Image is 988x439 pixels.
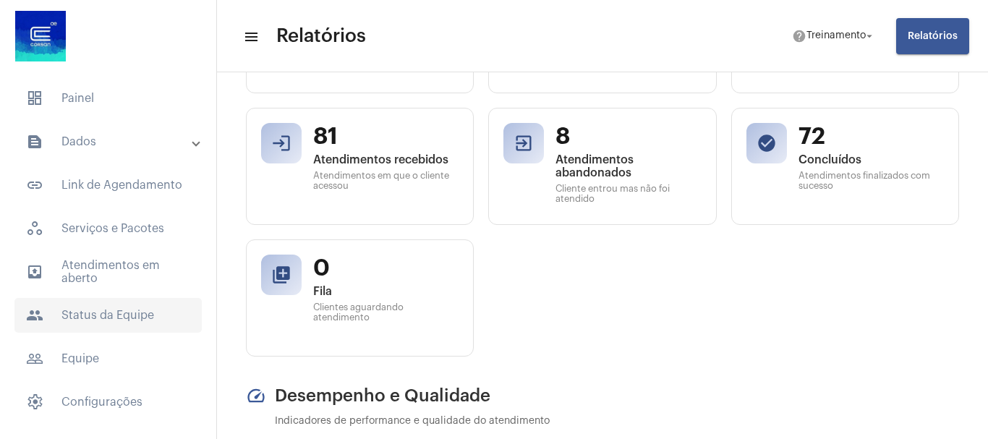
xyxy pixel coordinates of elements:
[757,133,777,153] mat-icon: check_circle
[26,133,43,150] mat-icon: sidenav icon
[313,302,459,323] span: Clientes aguardando atendimento
[896,18,969,54] button: Relatórios
[555,153,701,179] span: Atendimentos abandonados
[14,211,202,246] span: Serviços e Pacotes
[799,171,944,191] span: Atendimentos finalizados com sucesso
[783,22,885,51] button: Treinamento
[313,255,459,282] span: 0
[514,133,534,153] mat-icon: exit_to_app
[26,90,43,107] span: sidenav icon
[792,29,806,43] mat-icon: help
[863,30,876,43] mat-icon: arrow_drop_down
[276,25,366,48] span: Relatórios
[799,153,944,166] span: Concluídos
[806,31,866,41] span: Treinamento
[9,124,216,159] mat-expansion-panel-header: sidenav iconDados
[26,350,43,367] mat-icon: sidenav icon
[313,285,459,298] span: Fila
[12,7,69,65] img: d4669ae0-8c07-2337-4f67-34b0df7f5ae4.jpeg
[275,416,959,427] p: Indicadores de performance e qualidade do atendimento
[246,385,959,406] h2: Desempenho e Qualidade
[246,385,266,406] mat-icon: speed
[26,307,43,324] mat-icon: sidenav icon
[271,265,291,285] mat-icon: queue
[26,393,43,411] span: sidenav icon
[313,123,459,150] span: 81
[26,263,43,281] mat-icon: sidenav icon
[14,341,202,376] span: Equipe
[14,385,202,419] span: Configurações
[14,168,202,203] span: Link de Agendamento
[313,153,459,166] span: Atendimentos recebidos
[14,298,202,333] span: Status da Equipe
[26,220,43,237] span: sidenav icon
[26,176,43,194] mat-icon: sidenav icon
[14,255,202,289] span: Atendimentos em aberto
[799,123,944,150] span: 72
[908,31,958,41] span: Relatórios
[14,81,202,116] span: Painel
[271,133,291,153] mat-icon: login
[555,123,701,150] span: 8
[243,28,257,46] mat-icon: sidenav icon
[313,171,459,191] span: Atendimentos em que o cliente acessou
[26,133,193,150] mat-panel-title: Dados
[555,184,701,204] span: Cliente entrou mas não foi atendido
